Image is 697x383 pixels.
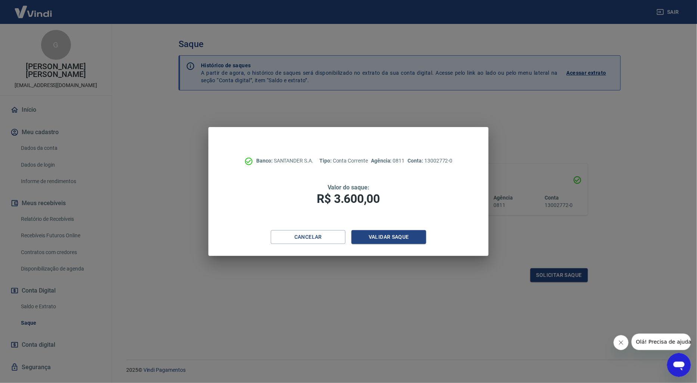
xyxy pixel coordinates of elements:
[371,158,393,164] span: Agência:
[319,157,368,165] p: Conta Corrente
[371,157,405,165] p: 0811
[271,230,346,244] button: Cancelar
[256,157,313,165] p: SANTANDER S.A.
[256,158,274,164] span: Banco:
[667,353,691,377] iframe: Botão para abrir a janela de mensagens
[614,335,629,350] iframe: Fechar mensagem
[408,158,425,164] span: Conta:
[408,157,453,165] p: 13002772-0
[632,334,691,350] iframe: Mensagem da empresa
[4,5,63,11] span: Olá! Precisa de ajuda?
[351,230,426,244] button: Validar saque
[317,192,380,206] span: R$ 3.600,00
[328,184,369,191] span: Valor do saque:
[319,158,333,164] span: Tipo:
